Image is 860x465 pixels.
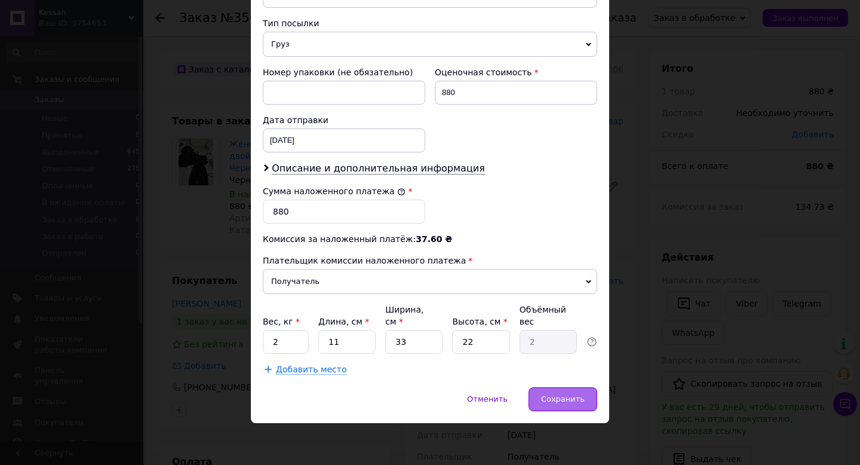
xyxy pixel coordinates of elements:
div: Дата отправки [263,114,425,126]
span: Добавить место [276,365,347,375]
span: Тип посылки [263,19,319,28]
label: Ширина, см [385,305,423,326]
label: Вес, кг [263,317,300,326]
label: Сумма наложенного платежа [263,186,406,196]
span: Плательщик комиссии наложенного платежа [263,256,466,265]
div: Комиссия за наложенный платёж: [263,233,597,245]
span: Описание и дополнительная информация [272,163,485,175]
label: Длина, см [318,317,369,326]
div: Номер упаковки (не обязательно) [263,66,425,78]
label: Высота, см [452,317,507,326]
span: Сохранить [541,394,585,403]
span: Отменить [467,394,508,403]
span: Груз [263,32,597,57]
div: Оценочная стоимость [435,66,597,78]
span: 37.60 ₴ [416,234,452,244]
span: Получатель [263,269,597,294]
div: Объёмный вес [520,304,577,328]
